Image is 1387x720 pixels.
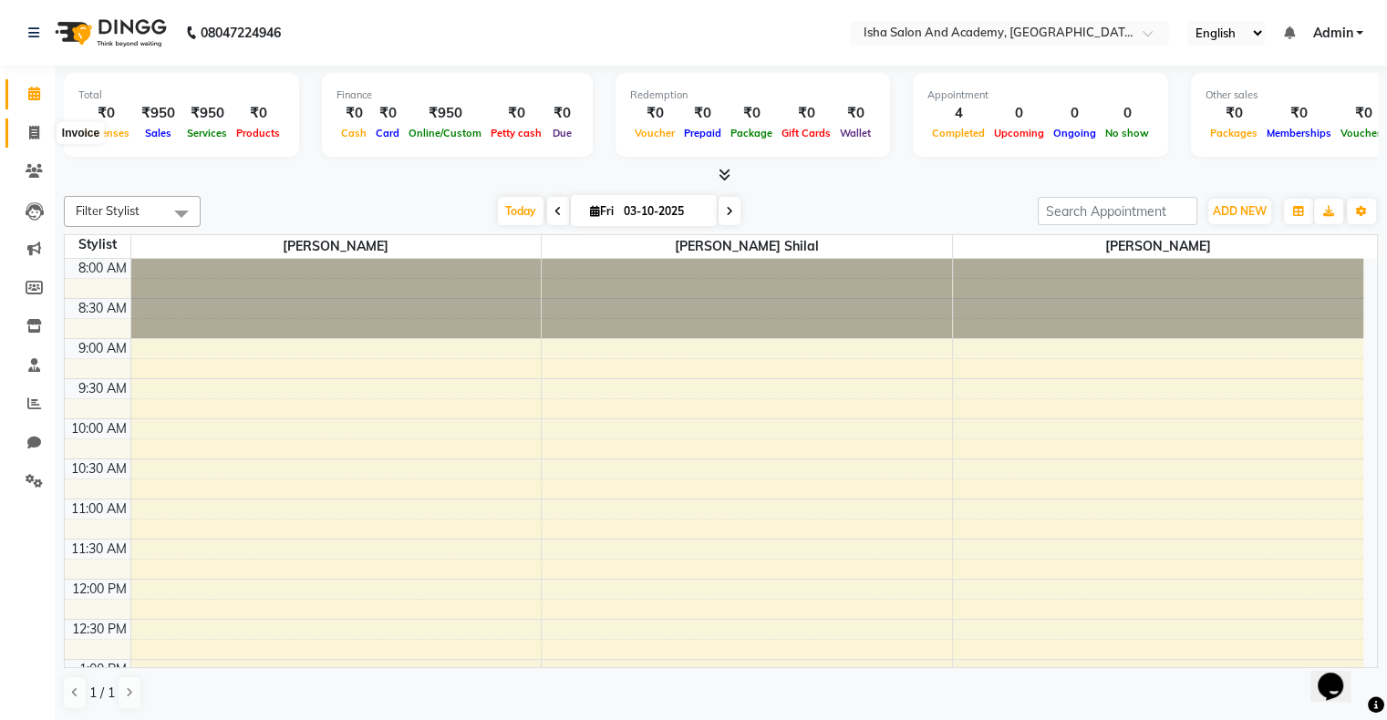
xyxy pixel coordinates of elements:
div: ₹0 [78,103,134,124]
div: ₹0 [546,103,578,124]
span: Ongoing [1049,127,1101,139]
span: ADD NEW [1213,204,1267,218]
div: 8:30 AM [75,299,130,318]
div: 8:00 AM [75,259,130,278]
div: ₹950 [134,103,182,124]
div: Invoice [57,122,104,144]
span: [PERSON_NAME] shilal [542,235,952,258]
span: Online/Custom [404,127,486,139]
div: ₹0 [486,103,546,124]
iframe: chat widget [1310,647,1369,702]
span: Memberships [1262,127,1336,139]
div: ₹950 [182,103,232,124]
div: ₹0 [336,103,371,124]
div: Total [78,87,285,103]
div: 10:00 AM [67,419,130,438]
div: ₹0 [232,103,285,124]
div: ₹0 [630,103,679,124]
span: Fri [585,204,618,218]
div: ₹0 [679,103,726,124]
div: ₹0 [371,103,404,124]
span: Packages [1206,127,1262,139]
span: [PERSON_NAME] [953,235,1363,258]
div: 12:30 PM [68,620,130,639]
span: 1 / 1 [89,684,115,703]
span: Gift Cards [777,127,835,139]
div: Appointment [927,87,1154,103]
span: Admin [1312,24,1352,43]
div: ₹950 [404,103,486,124]
span: Due [548,127,576,139]
span: Petty cash [486,127,546,139]
span: Voucher [630,127,679,139]
div: 9:30 AM [75,379,130,398]
div: ₹0 [835,103,875,124]
span: Card [371,127,404,139]
span: Completed [927,127,989,139]
div: 11:00 AM [67,499,130,519]
div: Stylist [65,235,130,254]
div: Finance [336,87,578,103]
div: 0 [989,103,1049,124]
div: ₹0 [777,103,835,124]
div: 10:30 AM [67,459,130,478]
span: Package [726,127,777,139]
button: ADD NEW [1208,199,1271,224]
div: 9:00 AM [75,339,130,358]
div: ₹0 [1262,103,1336,124]
span: Today [498,197,543,225]
div: 12:00 PM [68,580,130,599]
b: 08047224946 [201,7,281,58]
span: [PERSON_NAME] [131,235,542,258]
span: Upcoming [989,127,1049,139]
span: Products [232,127,285,139]
input: 2025-10-03 [618,198,709,225]
span: Services [182,127,232,139]
div: 0 [1049,103,1101,124]
div: ₹0 [726,103,777,124]
div: 4 [927,103,989,124]
span: No show [1101,127,1154,139]
div: 11:30 AM [67,540,130,559]
span: Wallet [835,127,875,139]
span: Sales [140,127,176,139]
span: Cash [336,127,371,139]
div: 0 [1101,103,1154,124]
input: Search Appointment [1038,197,1197,225]
div: Redemption [630,87,875,103]
img: logo [47,7,171,58]
span: Filter Stylist [76,203,140,218]
div: ₹0 [1206,103,1262,124]
span: Prepaid [679,127,726,139]
div: 1:00 PM [76,660,130,679]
